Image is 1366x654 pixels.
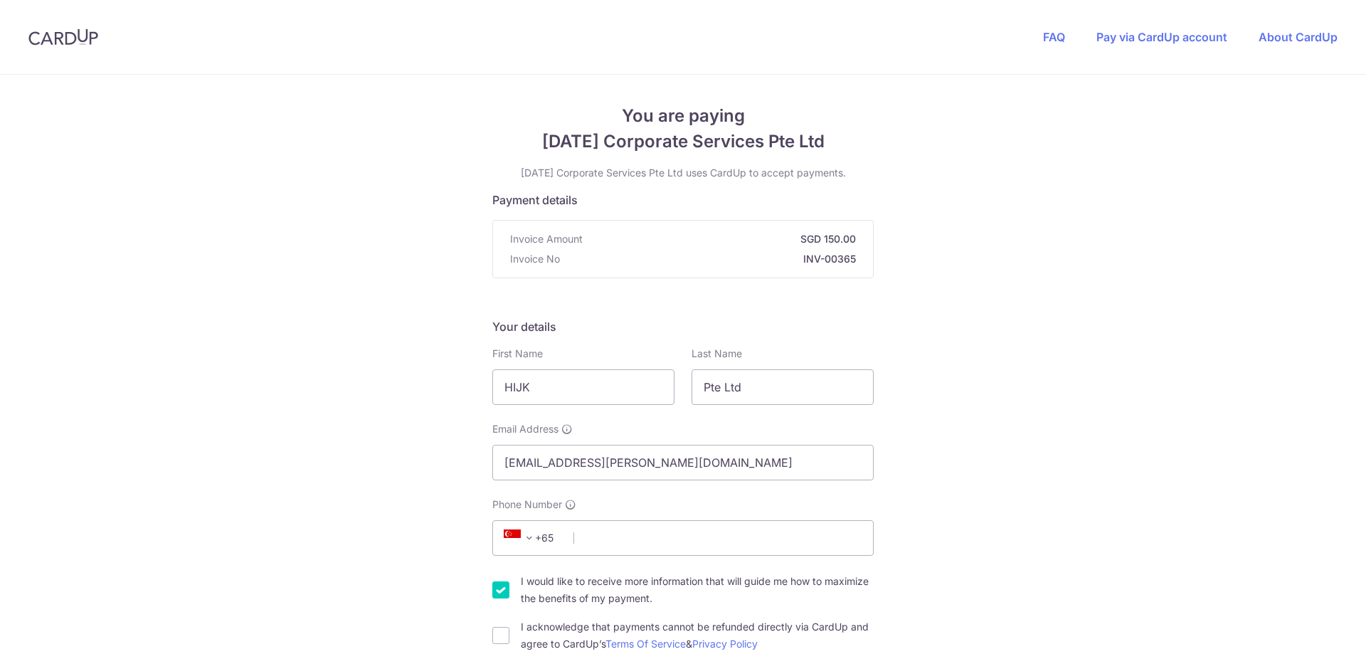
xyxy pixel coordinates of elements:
[605,638,686,650] a: Terms Of Service
[492,191,874,209] h5: Payment details
[1043,30,1065,44] a: FAQ
[692,347,742,361] label: Last Name
[521,618,874,653] label: I acknowledge that payments cannot be refunded directly via CardUp and agree to CardUp’s &
[492,445,874,480] input: Email address
[492,369,674,405] input: First name
[566,252,856,266] strong: INV-00365
[492,318,874,335] h5: Your details
[492,103,874,129] span: You are paying
[510,232,583,246] span: Invoice Amount
[504,529,538,547] span: +65
[28,28,98,46] img: CardUp
[1259,30,1338,44] a: About CardUp
[510,252,560,266] span: Invoice No
[492,166,874,180] p: [DATE] Corporate Services Pte Ltd uses CardUp to accept payments.
[1096,30,1227,44] a: Pay via CardUp account
[492,347,543,361] label: First Name
[492,129,874,154] span: [DATE] Corporate Services Pte Ltd
[492,497,562,512] span: Phone Number
[692,638,758,650] a: Privacy Policy
[588,232,856,246] strong: SGD 150.00
[692,369,874,405] input: Last name
[521,573,874,607] label: I would like to receive more information that will guide me how to maximize the benefits of my pa...
[499,529,563,547] span: +65
[492,422,558,436] span: Email Address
